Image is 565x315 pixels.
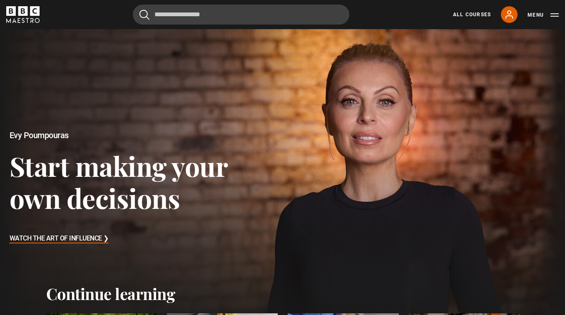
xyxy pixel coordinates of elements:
h2: Continue learning [46,284,519,303]
a: All Courses [453,11,491,18]
svg: BBC Maestro [6,6,40,23]
button: Submit the search query [139,10,149,20]
h3: Watch The Art of Influence ❯ [10,233,109,245]
h3: Start making your own decisions [10,150,283,214]
button: Toggle navigation [528,11,559,19]
h2: Evy Poumpouras [10,131,283,140]
input: Search [133,5,349,25]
